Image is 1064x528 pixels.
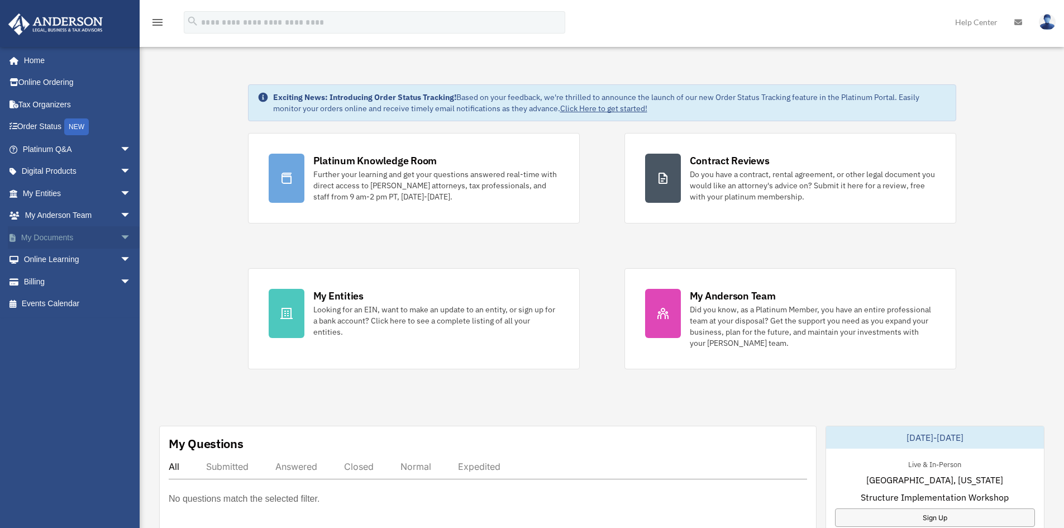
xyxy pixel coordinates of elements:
i: search [187,15,199,27]
a: Online Ordering [8,72,148,94]
div: Answered [275,461,317,472]
div: Further your learning and get your questions answered real-time with direct access to [PERSON_NAM... [313,169,559,202]
a: Contract Reviews Do you have a contract, rental agreement, or other legal document you would like... [624,133,956,223]
a: Online Learningarrow_drop_down [8,249,148,271]
span: arrow_drop_down [120,182,142,205]
a: Platinum Q&Aarrow_drop_down [8,138,148,160]
div: Contract Reviews [690,154,770,168]
div: My Entities [313,289,364,303]
a: Digital Productsarrow_drop_down [8,160,148,183]
div: Did you know, as a Platinum Member, you have an entire professional team at your disposal? Get th... [690,304,936,349]
div: [DATE]-[DATE] [826,426,1044,449]
a: Order StatusNEW [8,116,148,139]
span: arrow_drop_down [120,226,142,249]
div: Live & In-Person [899,458,970,469]
div: Closed [344,461,374,472]
div: Platinum Knowledge Room [313,154,437,168]
a: My Documentsarrow_drop_down [8,226,148,249]
a: Home [8,49,142,72]
a: My Anderson Teamarrow_drop_down [8,204,148,227]
a: Click Here to get started! [560,103,647,113]
span: Structure Implementation Workshop [861,491,1009,504]
span: arrow_drop_down [120,249,142,272]
div: My Anderson Team [690,289,776,303]
div: All [169,461,179,472]
div: NEW [64,118,89,135]
div: Do you have a contract, rental agreement, or other legal document you would like an attorney's ad... [690,169,936,202]
i: menu [151,16,164,29]
p: No questions match the selected filter. [169,491,319,507]
div: Looking for an EIN, want to make an update to an entity, or sign up for a bank account? Click her... [313,304,559,337]
a: Billingarrow_drop_down [8,270,148,293]
div: Normal [400,461,431,472]
div: Based on your feedback, we're thrilled to announce the launch of our new Order Status Tracking fe... [273,92,947,114]
span: arrow_drop_down [120,204,142,227]
a: My Entitiesarrow_drop_down [8,182,148,204]
a: My Anderson Team Did you know, as a Platinum Member, you have an entire professional team at your... [624,268,956,369]
strong: Exciting News: Introducing Order Status Tracking! [273,92,456,102]
a: Events Calendar [8,293,148,315]
a: menu [151,20,164,29]
a: My Entities Looking for an EIN, want to make an update to an entity, or sign up for a bank accoun... [248,268,580,369]
div: My Questions [169,435,244,452]
span: arrow_drop_down [120,138,142,161]
a: Sign Up [835,508,1035,527]
img: User Pic [1039,14,1056,30]
div: Expedited [458,461,500,472]
img: Anderson Advisors Platinum Portal [5,13,106,35]
a: Platinum Knowledge Room Further your learning and get your questions answered real-time with dire... [248,133,580,223]
div: Submitted [206,461,249,472]
span: arrow_drop_down [120,160,142,183]
span: [GEOGRAPHIC_DATA], [US_STATE] [866,473,1003,487]
a: Tax Organizers [8,93,148,116]
span: arrow_drop_down [120,270,142,293]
